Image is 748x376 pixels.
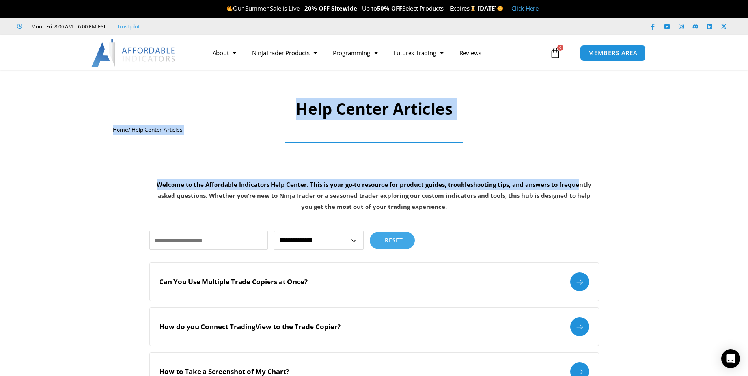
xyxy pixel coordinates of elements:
a: Reviews [451,44,489,62]
a: Can You Use Multiple Trade Copiers at Once? [149,262,599,301]
a: Programming [325,44,386,62]
strong: Welcome to the Affordable Indicators Help Center. This is your go-to resource for product guides,... [157,181,591,210]
a: MEMBERS AREA [580,45,646,61]
span: MEMBERS AREA [588,50,638,56]
a: Trustpilot [117,22,140,31]
nav: Breadcrumb [113,125,635,135]
span: Reset [385,238,403,243]
a: Futures Trading [386,44,451,62]
strong: [DATE] [478,4,504,12]
a: Click Here [511,4,539,12]
img: 🌞 [497,6,503,11]
h1: Help Center Articles [113,98,635,120]
div: Open Intercom Messenger [721,349,740,368]
h2: How do you Connect TradingView to the Trade Copier? [159,322,341,331]
span: Mon - Fri: 8:00 AM – 6:00 PM EST [29,22,106,31]
span: 0 [557,45,563,51]
h2: Can You Use Multiple Trade Copiers at Once? [159,277,308,286]
strong: Sitewide [331,4,357,12]
a: About [205,44,244,62]
a: Home [113,126,128,133]
a: How do you Connect TradingView to the Trade Copier? [149,307,599,346]
span: Our Summer Sale is Live – – Up to Select Products – Expires [226,4,478,12]
button: Reset [370,232,415,249]
a: NinjaTrader Products [244,44,325,62]
img: 🔥 [227,6,233,11]
h2: How to Take a Screenshot of My Chart? [159,367,289,376]
strong: 50% OFF [377,4,402,12]
strong: 20% OFF [304,4,330,12]
img: ⌛ [470,6,476,11]
nav: Menu [205,44,548,62]
img: LogoAI | Affordable Indicators – NinjaTrader [91,39,176,67]
a: 0 [538,41,573,64]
